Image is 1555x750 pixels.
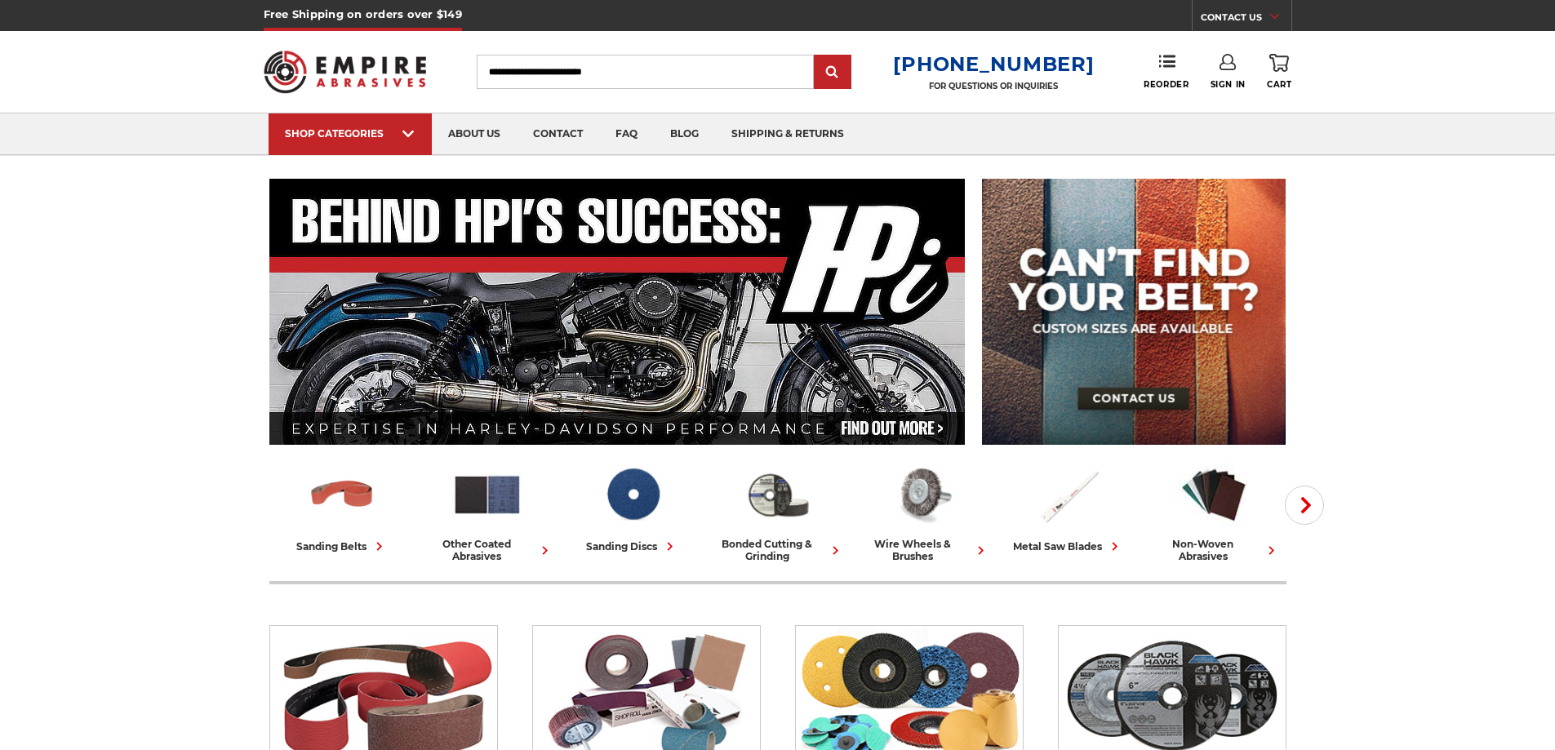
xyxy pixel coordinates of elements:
span: Sign In [1211,79,1246,90]
a: sanding belts [276,459,408,555]
button: Next [1285,486,1324,525]
img: Empire Abrasives [264,40,427,104]
span: Reorder [1144,79,1188,90]
img: Non-woven Abrasives [1178,459,1250,530]
span: Cart [1267,79,1291,90]
img: Bonded Cutting & Grinding [742,459,814,530]
img: Metal Saw Blades [1033,459,1104,530]
div: other coated abrasives [421,538,553,562]
input: Submit [816,56,849,89]
img: Sanding Belts [306,459,378,530]
a: about us [432,113,517,155]
div: sanding belts [296,538,388,555]
img: Banner for an interview featuring Horsepower Inc who makes Harley performance upgrades featured o... [269,179,966,445]
div: non-woven abrasives [1148,538,1280,562]
div: metal saw blades [1013,538,1123,555]
div: bonded cutting & grinding [712,538,844,562]
a: Cart [1267,54,1291,90]
a: non-woven abrasives [1148,459,1280,562]
a: blog [654,113,715,155]
div: SHOP CATEGORIES [285,127,415,140]
a: contact [517,113,599,155]
img: Other Coated Abrasives [451,459,523,530]
img: Sanding Discs [597,459,669,530]
div: wire wheels & brushes [857,538,989,562]
a: other coated abrasives [421,459,553,562]
a: faq [599,113,654,155]
a: bonded cutting & grinding [712,459,844,562]
a: CONTACT US [1201,8,1291,31]
a: metal saw blades [1002,459,1135,555]
a: shipping & returns [715,113,860,155]
a: wire wheels & brushes [857,459,989,562]
a: sanding discs [566,459,699,555]
a: Reorder [1144,54,1188,89]
a: [PHONE_NUMBER] [893,52,1094,76]
img: Wire Wheels & Brushes [887,459,959,530]
p: FOR QUESTIONS OR INQUIRIES [893,81,1094,91]
div: sanding discs [586,538,678,555]
img: promo banner for custom belts. [982,179,1286,445]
